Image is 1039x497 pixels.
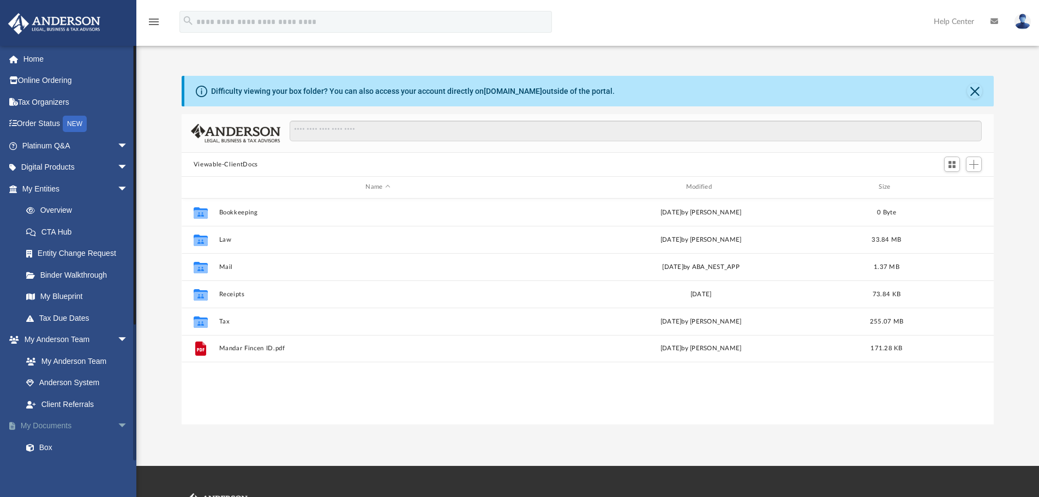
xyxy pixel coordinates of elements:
i: menu [147,15,160,28]
a: Entity Change Request [15,243,145,265]
a: Platinum Q&Aarrow_drop_down [8,135,145,157]
a: My Documentsarrow_drop_down [8,415,145,437]
div: [DATE] by [PERSON_NAME] [542,344,860,354]
div: [DATE] by [PERSON_NAME] [542,316,860,326]
button: Law [219,236,537,243]
div: grid [182,199,994,424]
button: Receipts [219,291,537,298]
span: arrow_drop_down [117,135,139,157]
a: My Blueprint [15,286,139,308]
span: 1.37 MB [874,264,899,270]
button: Viewable-ClientDocs [194,160,258,170]
div: [DATE] by [PERSON_NAME] [542,207,860,217]
div: by [PERSON_NAME] [542,235,860,244]
span: 0 Byte [877,209,896,215]
div: Modified [542,182,860,192]
button: Mandar Fincen ID.pdf [219,345,537,352]
span: 171.28 KB [870,345,902,351]
button: Tax [219,318,537,325]
a: Client Referrals [15,393,139,415]
div: Name [218,182,537,192]
a: Digital Productsarrow_drop_down [8,157,145,178]
div: [DATE] by ABA_NEST_APP [542,262,860,272]
a: [DOMAIN_NAME] [484,87,542,95]
div: Difficulty viewing your box folder? You can also access your account directly on outside of the p... [211,86,615,97]
a: Home [8,48,145,70]
a: Online Ordering [8,70,145,92]
span: 33.84 MB [872,236,901,242]
a: My Anderson Teamarrow_drop_down [8,329,139,351]
span: 73.84 KB [873,291,900,297]
a: Meeting Minutes [15,458,145,480]
a: Box [15,436,139,458]
a: Tax Organizers [8,91,145,113]
a: Order StatusNEW [8,113,145,135]
input: Search files and folders [290,121,982,141]
span: [DATE] [660,236,681,242]
span: 255.07 MB [870,318,903,324]
span: arrow_drop_down [117,157,139,179]
div: [DATE] [542,289,860,299]
button: Switch to Grid View [944,157,960,172]
button: Close [967,83,982,99]
button: Bookkeeping [219,209,537,216]
div: id [913,182,989,192]
div: NEW [63,116,87,132]
i: search [182,15,194,27]
a: Binder Walkthrough [15,264,145,286]
a: CTA Hub [15,221,145,243]
a: Tax Due Dates [15,307,145,329]
button: Add [966,157,982,172]
div: Size [864,182,908,192]
button: Mail [219,264,537,271]
div: id [187,182,214,192]
a: My Anderson Team [15,350,134,372]
a: Overview [15,200,145,221]
img: User Pic [1014,14,1031,29]
img: Anderson Advisors Platinum Portal [5,13,104,34]
a: menu [147,21,160,28]
a: Anderson System [15,372,139,394]
span: arrow_drop_down [117,329,139,351]
span: arrow_drop_down [117,415,139,438]
a: My Entitiesarrow_drop_down [8,178,145,200]
span: arrow_drop_down [117,178,139,200]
